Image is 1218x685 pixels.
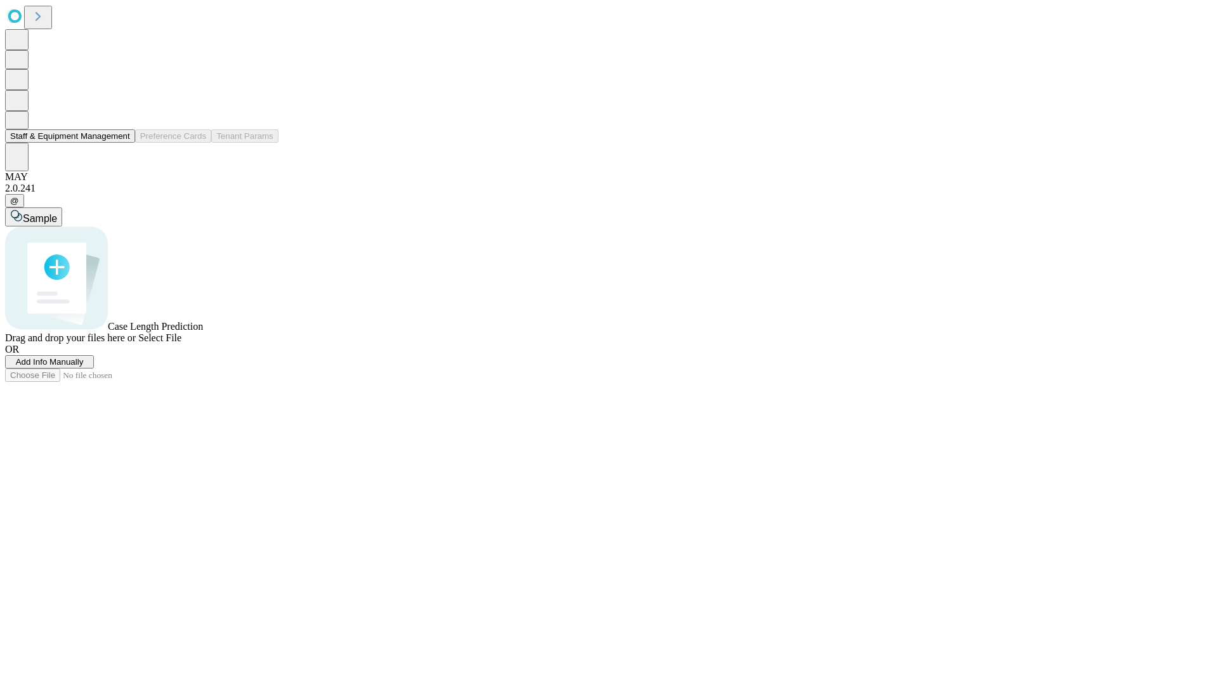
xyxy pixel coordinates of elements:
span: Drag and drop your files here or [5,332,136,343]
div: MAY [5,171,1213,183]
button: Add Info Manually [5,355,94,369]
span: OR [5,344,19,355]
div: 2.0.241 [5,183,1213,194]
span: Case Length Prediction [108,321,203,332]
button: @ [5,194,24,207]
button: Staff & Equipment Management [5,129,135,143]
span: Add Info Manually [16,357,84,367]
button: Preference Cards [135,129,211,143]
button: Tenant Params [211,129,278,143]
span: @ [10,196,19,205]
button: Sample [5,207,62,226]
span: Select File [138,332,181,343]
span: Sample [23,213,57,224]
